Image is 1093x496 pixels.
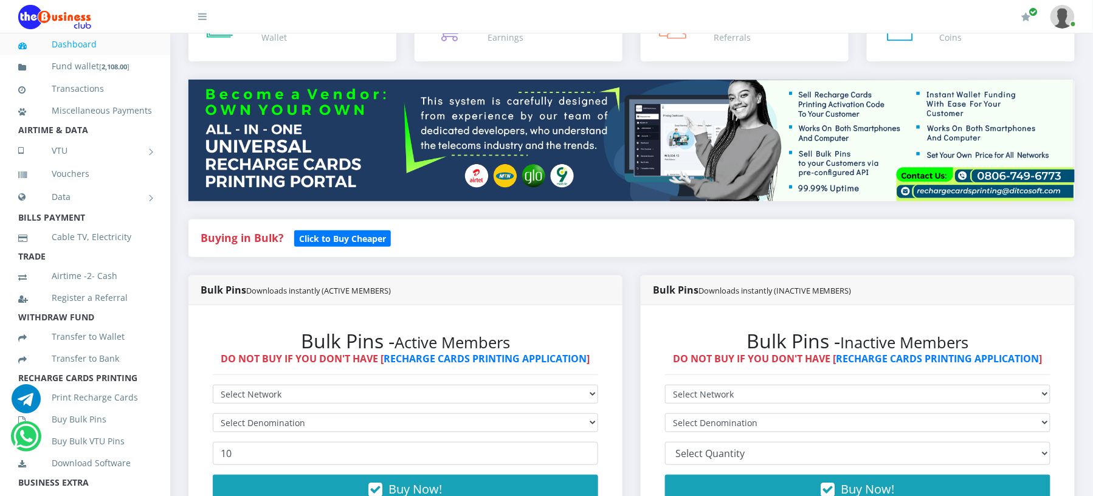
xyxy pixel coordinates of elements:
a: VTU [18,136,152,166]
a: Miscellaneous Payments [18,97,152,125]
a: Dashboard [18,30,152,58]
img: multitenant_rcp.png [188,80,1075,201]
small: Downloads instantly (ACTIVE MEMBERS) [246,285,391,296]
strong: Bulk Pins [201,283,391,297]
a: Transactions [18,75,152,103]
a: Airtime -2- Cash [18,262,152,290]
b: 2,108.00 [102,62,127,71]
input: Enter Quantity [213,442,598,465]
h2: Bulk Pins - [665,329,1050,353]
a: Cable TV, Electricity [18,223,152,251]
a: Click to Buy Cheaper [294,230,391,245]
i: Renew/Upgrade Subscription [1022,12,1031,22]
a: Download Software [18,449,152,477]
b: Click to Buy Cheaper [299,233,386,244]
a: Vouchers [18,160,152,188]
a: Register a Referral [18,284,152,312]
a: Buy Bulk Pins [18,405,152,433]
a: Print Recharge Cards [18,384,152,412]
small: [ ] [99,62,129,71]
div: Referrals [714,31,751,44]
img: Logo [18,5,91,29]
strong: DO NOT BUY IF YOU DON'T HAVE [ ] [674,352,1043,365]
a: Buy Bulk VTU Pins [18,427,152,455]
a: RECHARGE CARDS PRINTING APPLICATION [836,352,1040,365]
small: Downloads instantly (INACTIVE MEMBERS) [698,285,852,296]
small: Active Members [395,332,510,353]
a: Fund wallet[2,108.00] [18,52,152,81]
div: Coins [940,31,962,44]
a: RECHARGE CARDS PRINTING APPLICATION [384,352,587,365]
strong: DO NOT BUY IF YOU DON'T HAVE [ ] [221,352,590,365]
a: Chat for support [13,431,38,451]
div: Earnings [488,31,574,44]
div: Wallet [261,31,299,44]
strong: Bulk Pins [653,283,852,297]
a: Transfer to Wallet [18,323,152,351]
h2: Bulk Pins - [213,329,598,353]
small: Inactive Members [841,332,969,353]
a: Chat for support [12,393,41,413]
a: Data [18,182,152,212]
span: Renew/Upgrade Subscription [1029,7,1038,16]
strong: Buying in Bulk? [201,230,283,245]
img: User [1050,5,1075,29]
a: Transfer to Bank [18,345,152,373]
